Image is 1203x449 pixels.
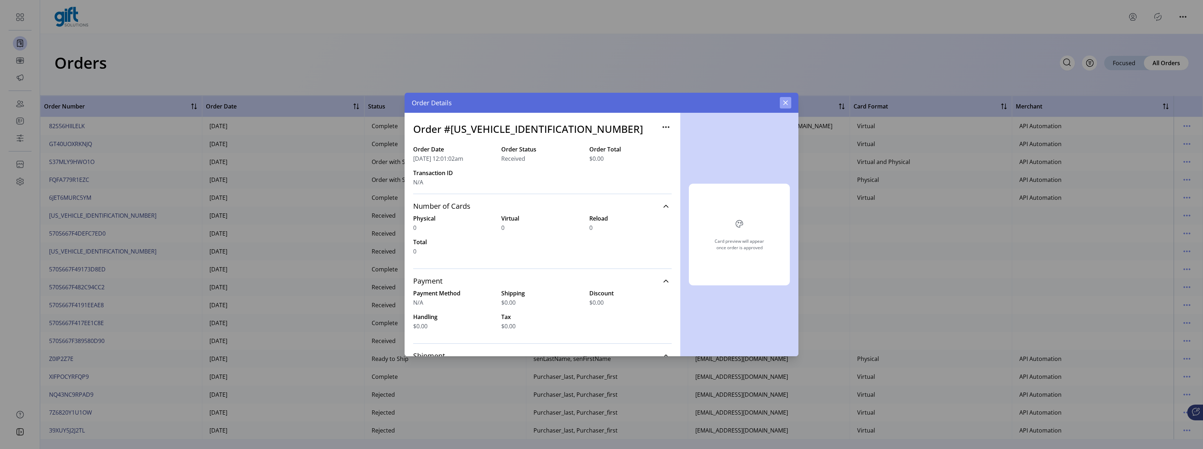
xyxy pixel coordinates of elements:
span: 0 [589,223,593,232]
div: Number of Cards [413,214,672,264]
span: Number of Cards [413,203,470,210]
div: Payment [413,289,672,339]
span: $0.00 [589,154,604,163]
label: Reload [589,214,672,223]
a: Number of Cards [413,198,672,214]
span: 0 [413,223,416,232]
span: [DATE] 12:01:02am [413,154,463,163]
label: Transaction ID [413,169,496,177]
label: Order Total [589,145,672,154]
span: Shipment [413,352,445,359]
label: Tax [501,313,584,321]
span: $0.00 [413,322,427,330]
span: $0.00 [501,322,516,330]
label: Handling [413,313,496,321]
h3: Order #[US_VEHICLE_IDENTIFICATION_NUMBER] [413,121,643,136]
label: Total [413,238,496,246]
label: Physical [413,214,496,223]
span: N/A [413,178,423,187]
span: N/A [413,298,423,307]
span: Payment [413,277,443,285]
a: Shipment [413,348,672,364]
a: Payment [413,273,672,289]
span: Order Details [412,98,452,108]
span: 0 [501,223,504,232]
span: $0.00 [589,298,604,307]
span: 0 [413,247,416,256]
label: Discount [589,289,672,298]
span: $0.00 [501,298,516,307]
span: Received [501,154,525,163]
label: Order Status [501,145,584,154]
div: Card preview will appear once order is approved [710,238,768,251]
label: Virtual [501,214,584,223]
label: Payment Method [413,289,496,298]
label: Order Date [413,145,496,154]
label: Shipping [501,289,584,298]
